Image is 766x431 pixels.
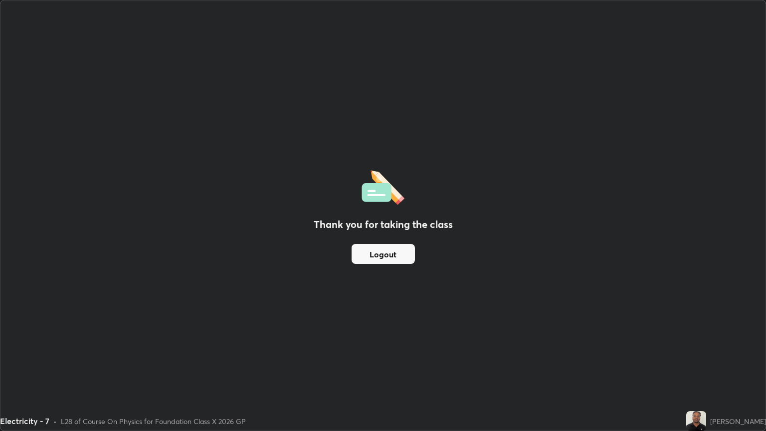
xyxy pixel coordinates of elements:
[352,244,415,264] button: Logout
[61,416,246,427] div: L28 of Course On Physics for Foundation Class X 2026 GP
[686,411,706,431] img: c449bc7577714875aafd9c306618b106.jpg
[314,217,453,232] h2: Thank you for taking the class
[53,416,57,427] div: •
[362,167,404,205] img: offlineFeedback.1438e8b3.svg
[710,416,766,427] div: [PERSON_NAME]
